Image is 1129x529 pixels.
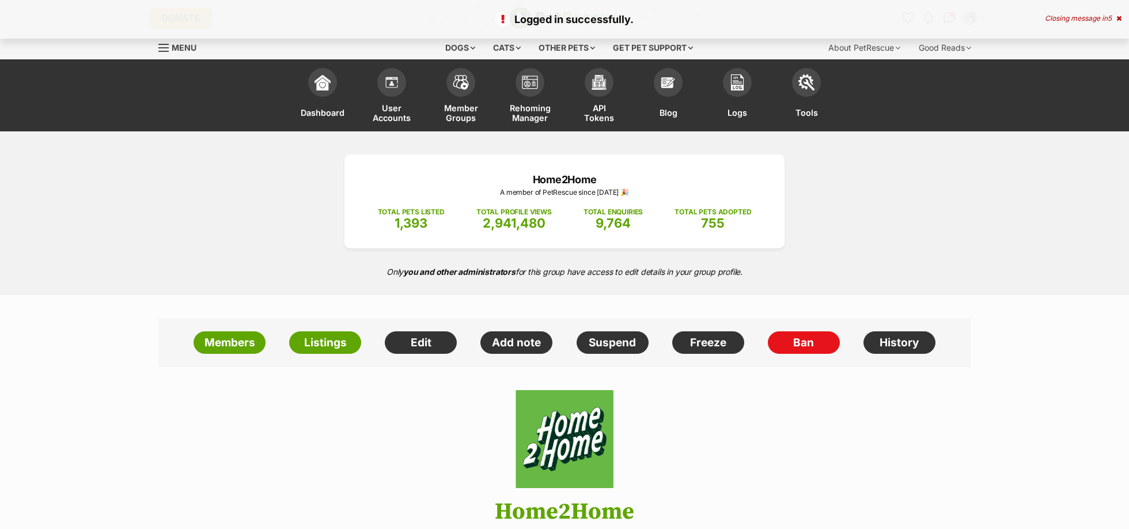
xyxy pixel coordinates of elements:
img: group-profile-icon-3fa3cf56718a62981997c0bc7e787c4b2cf8bcc04b72c1350f741eb67cf2f40e.svg [522,75,538,89]
a: Blog [634,62,703,131]
span: Menu [172,43,196,52]
span: Dashboard [301,103,344,123]
a: API Tokens [564,62,634,131]
span: 9,764 [596,216,631,231]
a: Edit [385,331,457,354]
a: Logs [703,62,772,131]
a: Suspend [577,331,649,354]
img: dashboard-icon-eb2f2d2d3e046f16d808141f083e7271f6b2e854fb5c12c21221c1fb7104beca.svg [315,74,331,90]
img: team-members-icon-5396bd8760b3fe7c0b43da4ab00e1e3bb1a5d9ba89233759b79545d2d3fc5d0d.svg [453,75,469,90]
span: Member Groups [441,103,481,123]
a: Tools [772,62,841,131]
h1: Home2Home [141,499,988,524]
div: Cats [485,36,529,59]
a: Member Groups [426,62,495,131]
span: Blog [660,103,677,123]
a: Add note [480,331,552,354]
img: blogs-icon-e71fceff818bbaa76155c998696f2ea9b8fc06abc828b24f45ee82a475c2fd99.svg [660,74,676,90]
img: logs-icon-5bf4c29380941ae54b88474b1138927238aebebbc450bc62c8517511492d5a22.svg [729,74,745,90]
strong: you and other administrators [403,267,516,277]
a: Ban [768,331,840,354]
div: Other pets [531,36,603,59]
a: Rehoming Manager [495,62,564,131]
p: TOTAL PROFILE VIEWS [476,207,552,217]
span: API Tokens [579,103,619,123]
div: Get pet support [605,36,701,59]
span: 2,941,480 [483,216,545,231]
a: Menu [158,36,204,57]
span: Rehoming Manager [510,103,551,123]
img: Home2Home [499,390,630,488]
span: Logs [728,103,747,123]
a: History [863,331,935,354]
a: Dashboard [288,62,357,131]
img: tools-icon-677f8b7d46040df57c17cb185196fc8e01b2b03676c49af7ba82c462532e62ee.svg [798,74,814,90]
img: api-icon-849e3a9e6f871e3acf1f60245d25b4cd0aad652aa5f5372336901a6a67317bd8.svg [591,74,607,90]
p: TOTAL PETS LISTED [378,207,445,217]
img: members-icon-d6bcda0bfb97e5ba05b48644448dc2971f67d37433e5abca221da40c41542bd5.svg [384,74,400,90]
div: Good Reads [911,36,979,59]
p: TOTAL ENQUIRIES [584,207,643,217]
a: Members [194,331,266,354]
div: Dogs [437,36,483,59]
p: TOTAL PETS ADOPTED [675,207,751,217]
span: 755 [701,216,725,231]
div: About PetRescue [820,36,908,59]
a: User Accounts [357,62,426,131]
p: A member of PetRescue since [DATE] 🎉 [362,187,767,198]
span: User Accounts [372,103,412,123]
span: Tools [795,103,818,123]
span: 1,393 [395,216,427,231]
a: Freeze [672,331,744,354]
p: Home2Home [362,172,767,187]
a: Listings [289,331,361,354]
